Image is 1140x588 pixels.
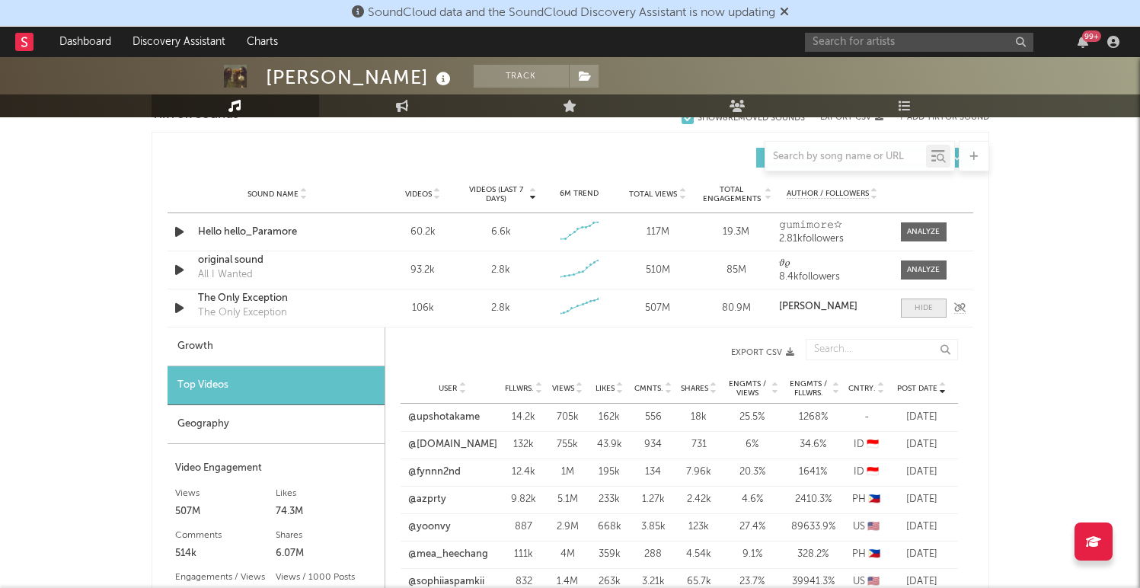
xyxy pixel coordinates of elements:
div: [DATE] [893,437,950,452]
div: 514k [175,545,276,563]
div: 6.07M [276,545,377,563]
div: 20.3 % [726,465,779,480]
div: 328.2 % [787,547,840,562]
div: 93.2k [388,263,458,278]
div: All I Wanted [198,267,253,283]
div: [DATE] [893,519,950,535]
div: 195k [592,465,627,480]
div: 1.27k [634,492,672,507]
span: Shares [681,384,708,393]
div: 80.9M [701,301,771,316]
a: @mea_heechang [408,547,488,562]
span: Videos (last 7 days) [465,185,527,203]
a: Dashboard [49,27,122,57]
span: 🇮🇩 [867,439,879,449]
span: Videos [405,190,432,199]
span: 🇮🇩 [867,467,879,477]
div: 19.3M [701,225,771,240]
div: 4M [551,547,585,562]
div: Show 8 Removed Sounds [698,113,805,123]
div: [DATE] [893,410,950,425]
div: The Only Exception [198,291,357,306]
div: 1641 % [787,465,840,480]
div: 705k [551,410,585,425]
div: PH [848,547,886,562]
div: 233k [592,492,627,507]
div: Likes [276,484,377,503]
div: Views [175,484,276,503]
div: 132k [505,437,543,452]
div: US [848,519,886,535]
div: 2410.3 % [787,492,840,507]
div: Top Videos [168,366,385,405]
button: + Add TikTok Sound [899,113,989,122]
div: 9.82k [505,492,543,507]
a: original sound [198,253,357,268]
div: 6 % [726,437,779,452]
div: [DATE] [893,547,950,562]
span: Fllwrs. [505,384,534,393]
span: Author / Followers [787,189,869,199]
span: Engmts / Fllwrs. [787,379,831,398]
div: 134 [634,465,672,480]
div: 14.2k [505,410,543,425]
div: 99 + [1082,30,1101,42]
div: [DATE] [893,492,950,507]
div: Growth [168,328,385,366]
div: 288 [634,547,672,562]
div: Views / 1000 Posts [276,568,377,586]
div: - [848,410,886,425]
div: 507M [622,301,693,316]
a: @yoonvy [408,519,451,535]
div: 668k [592,519,627,535]
a: [PERSON_NAME] [779,302,885,312]
button: Export CSV [416,348,794,357]
div: 34.6 % [787,437,840,452]
span: Cntry. [848,384,876,393]
div: 7.96k [680,465,718,480]
strong: 𝜗𝜚 [779,258,790,268]
button: 99+ [1078,36,1088,48]
strong: [PERSON_NAME] [779,302,857,312]
span: SoundCloud data and the SoundCloud Discovery Assistant is now updating [368,7,775,19]
a: @azprty [408,492,446,507]
div: 25.5 % [726,410,779,425]
div: 934 [634,437,672,452]
div: 8.4k followers [779,272,885,283]
span: User [439,384,457,393]
div: 2.8k [491,263,510,278]
a: Discovery Assistant [122,27,236,57]
div: 755k [551,437,585,452]
div: The Only Exception [198,305,287,321]
a: 𝜗𝜚 [779,258,885,269]
span: Engmts / Views [726,379,770,398]
div: 6M Trend [544,188,615,200]
div: 1268 % [787,410,840,425]
div: 2.42k [680,492,718,507]
div: 4.54k [680,547,718,562]
input: Search for artists [805,33,1033,52]
div: ID [848,465,886,480]
div: 27.4 % [726,519,779,535]
div: 162k [592,410,627,425]
div: 507M [175,503,276,521]
div: 887 [505,519,543,535]
a: @upshotakame [408,410,480,425]
div: 85M [701,263,771,278]
input: Search... [806,339,958,360]
div: [PERSON_NAME] [266,65,455,90]
div: 106k [388,301,458,316]
div: 89633.9 % [787,519,840,535]
div: 5.1M [551,492,585,507]
div: 12.4k [505,465,543,480]
div: Engagements / Views [175,568,276,586]
span: 🇵🇭 [868,549,880,559]
div: 117M [622,225,693,240]
span: 🇺🇸 [867,577,880,586]
div: 60.2k [388,225,458,240]
span: Cmnts. [634,384,663,393]
a: @fynnn2nd [408,465,461,480]
span: Total Views [629,190,677,199]
div: 123k [680,519,718,535]
div: 18k [680,410,718,425]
